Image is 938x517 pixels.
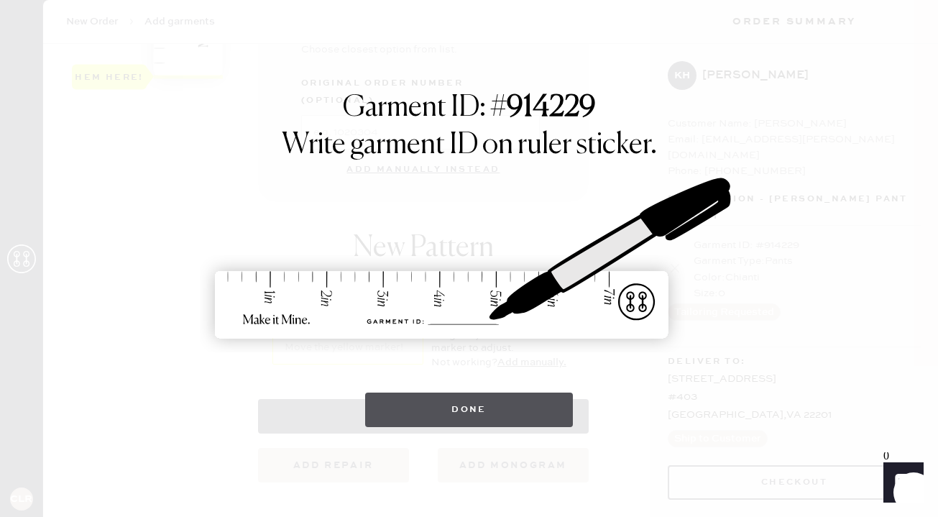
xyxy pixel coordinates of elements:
button: Done [365,393,573,427]
img: ruler-sticker-sharpie.svg [200,141,739,378]
iframe: Front Chat [870,452,932,514]
h1: Garment ID: # [343,91,596,128]
strong: 914229 [507,93,596,122]
h1: Write garment ID on ruler sticker. [282,128,657,163]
